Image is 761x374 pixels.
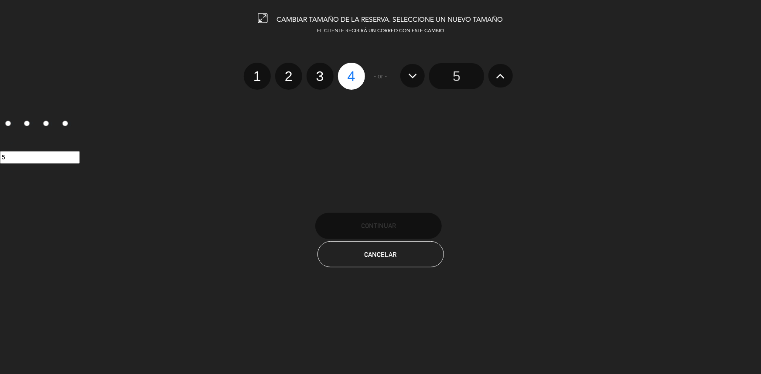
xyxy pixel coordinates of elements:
[361,222,396,229] span: Continuar
[57,117,76,132] label: 4
[244,63,271,90] label: 1
[19,117,38,132] label: 2
[317,241,444,267] button: Cancelar
[317,29,444,34] span: EL CLIENTE RECIBIRÁ UN CORREO CON ESTE CAMBIO
[43,121,49,126] input: 3
[338,63,365,90] label: 4
[275,63,302,90] label: 2
[374,71,387,81] span: - or -
[62,121,68,126] input: 4
[315,213,442,239] button: Continuar
[277,17,503,24] span: CAMBIAR TAMAÑO DE LA RESERVA. SELECCIONE UN NUEVO TAMAÑO
[24,121,30,126] input: 2
[365,251,397,258] span: Cancelar
[5,121,11,126] input: 1
[38,117,58,132] label: 3
[307,63,334,90] label: 3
